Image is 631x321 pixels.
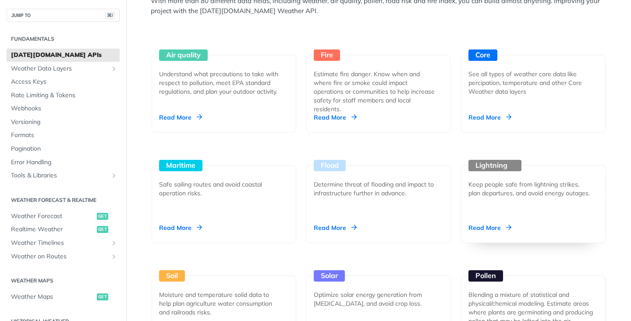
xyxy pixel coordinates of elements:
a: Pagination [7,142,120,155]
div: Maritime [159,160,202,171]
span: get [97,226,108,233]
span: Realtime Weather [11,225,95,234]
span: [DATE][DOMAIN_NAME] APIs [11,51,117,60]
div: Flood [314,160,346,171]
a: Formats [7,129,120,142]
span: Access Keys [11,78,117,86]
div: Safe sailing routes and avoid coastal operation risks. [159,180,282,198]
span: Versioning [11,118,117,127]
a: Weather on RoutesShow subpages for Weather on Routes [7,250,120,263]
div: Air quality [159,49,208,61]
span: Tools & Libraries [11,171,108,180]
button: JUMP TO⌘/ [7,9,120,22]
span: Rate Limiting & Tokens [11,91,117,100]
button: Show subpages for Weather Data Layers [110,65,117,72]
div: Read More [314,223,357,232]
div: Read More [468,113,511,122]
a: Weather Data LayersShow subpages for Weather Data Layers [7,62,120,75]
div: Soil [159,270,185,282]
h2: Fundamentals [7,35,120,43]
a: [DATE][DOMAIN_NAME] APIs [7,49,120,62]
span: get [97,213,108,220]
div: Fire [314,49,340,61]
div: Core [468,49,497,61]
div: Keep people safe from lightning strikes, plan departures, and avoid energy outages. [468,180,591,198]
a: Weather Mapsget [7,290,120,303]
span: Weather Maps [11,293,95,301]
a: Weather Forecastget [7,210,120,223]
a: Core See all types of weather core data like percipation, temperature and other Core Weather data... [457,22,609,133]
button: Show subpages for Weather Timelines [110,240,117,247]
span: get [97,293,108,300]
a: Rate Limiting & Tokens [7,89,120,102]
a: Access Keys [7,75,120,88]
span: Weather Forecast [11,212,95,221]
button: Show subpages for Tools & Libraries [110,172,117,179]
div: Moisture and temperature solid data to help plan agriculture water consumption and railroads risks. [159,290,282,317]
div: Understand what precautions to take with respect to pollution, meet EPA standard regulations, and... [159,70,282,96]
div: Lightning [468,160,521,171]
div: Read More [159,223,202,232]
div: Determine threat of flooding and impact to infrastructure further in advance. [314,180,436,198]
span: ⌘/ [105,12,115,19]
div: See all types of weather core data like percipation, temperature and other Core Weather data layers [468,70,591,96]
a: Error Handling [7,156,120,169]
button: Show subpages for Weather on Routes [110,253,117,260]
span: Webhooks [11,104,117,113]
h2: Weather Maps [7,277,120,285]
a: Realtime Weatherget [7,223,120,236]
div: Estimate fire danger. Know when and where fire or smoke could impact operations or communities to... [314,70,436,113]
div: Read More [468,223,511,232]
a: Lightning Keep people safe from lightning strikes, plan departures, and avoid energy outages. Rea... [457,133,609,243]
span: Formats [11,131,117,140]
span: Pagination [11,145,117,153]
div: Read More [314,113,357,122]
div: Optimize solar energy generation from [MEDICAL_DATA], and avoid crop loss. [314,290,436,308]
span: Weather Timelines [11,239,108,247]
a: Tools & LibrariesShow subpages for Tools & Libraries [7,169,120,182]
div: Solar [314,270,345,282]
a: Maritime Safe sailing routes and avoid coastal operation risks. Read More [148,133,300,243]
div: Read More [159,113,202,122]
h2: Weather Forecast & realtime [7,196,120,204]
div: Pollen [468,270,503,282]
span: Weather Data Layers [11,64,108,73]
a: Fire Estimate fire danger. Know when and where fire or smoke could impact operations or communiti... [303,22,454,133]
a: Weather TimelinesShow subpages for Weather Timelines [7,236,120,250]
a: Versioning [7,116,120,129]
a: Air quality Understand what precautions to take with respect to pollution, meet EPA standard regu... [148,22,300,133]
a: Webhooks [7,102,120,115]
a: Flood Determine threat of flooding and impact to infrastructure further in advance. Read More [303,133,454,243]
span: Weather on Routes [11,252,108,261]
span: Error Handling [11,158,117,167]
